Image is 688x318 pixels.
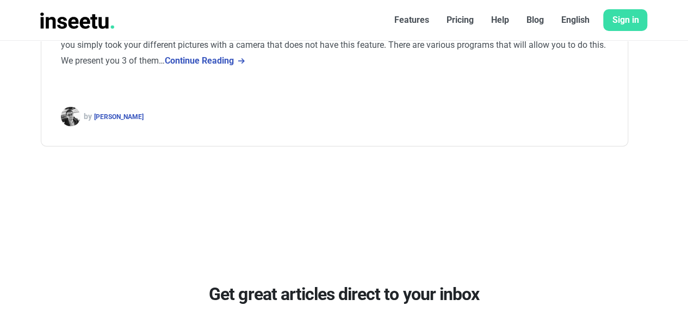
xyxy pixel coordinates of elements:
[94,113,144,121] a: [PERSON_NAME]
[165,55,246,66] a: Continue Reading
[526,15,543,25] font: Blog
[144,283,544,304] h3: Get great articles direct to your inbox
[437,9,482,31] a: Pricing
[61,22,608,68] p: In this FAQ, we show you how to manually assign a geolocation to a photo if, for example, you for...
[482,9,517,31] a: Help
[552,9,598,31] a: English
[40,13,114,29] img: Logo
[612,15,639,25] font: Sign in
[603,9,647,31] a: Sign in
[517,9,552,31] a: Blog
[84,112,92,121] span: by
[491,15,509,25] font: Help
[394,15,429,25] font: Features
[385,9,437,31] a: Features
[446,15,473,25] font: Pricing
